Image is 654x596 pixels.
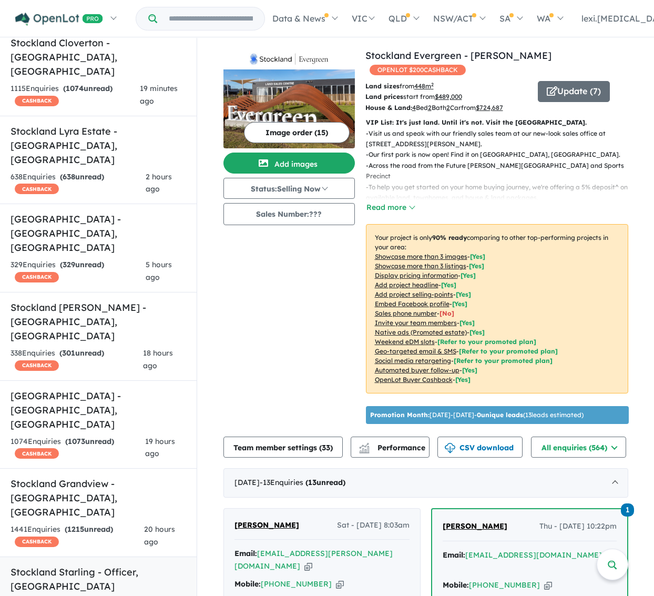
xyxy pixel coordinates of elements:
u: 2 [428,104,432,112]
u: Social media retargeting [375,357,451,365]
h5: [GEOGRAPHIC_DATA] - [GEOGRAPHIC_DATA] , [GEOGRAPHIC_DATA] [11,389,186,431]
u: Embed Facebook profile [375,300,449,308]
h5: Stockland Lyra Estate - [GEOGRAPHIC_DATA] , [GEOGRAPHIC_DATA] [11,124,186,167]
span: CASHBACK [15,360,59,371]
strong: Email: [234,549,257,558]
span: CASHBACK [15,272,59,282]
a: [EMAIL_ADDRESS][DOMAIN_NAME] [465,550,602,560]
p: VIP List: It's just land. Until it's not. Visit the [GEOGRAPHIC_DATA]. [366,117,628,128]
span: CASHBACK [15,448,59,459]
div: [DATE] [223,468,628,498]
img: bar-chart.svg [359,446,370,453]
p: Bed Bath Car from [365,103,530,113]
u: $ 489,000 [435,93,462,100]
u: Add project headline [375,281,438,289]
b: Land prices [365,93,403,100]
strong: Mobile: [234,579,261,589]
button: Performance [351,437,430,458]
span: 19 hours ago [145,437,175,459]
u: Invite your team members [375,319,457,327]
span: Thu - [DATE] 10:22pm [539,520,617,533]
strong: ( unread) [60,260,104,269]
span: [ Yes ] [470,252,485,260]
a: [PERSON_NAME] [234,519,299,532]
u: Native ads (Promoted estate) [375,328,467,336]
button: Copy [544,580,552,591]
span: Sat - [DATE] 8:03am [337,519,410,532]
p: start from [365,92,530,102]
div: 1115 Enquir ies [11,83,140,108]
span: 638 [63,172,75,181]
div: 1441 Enquir ies [11,523,144,549]
span: 5 hours ago [146,260,172,282]
div: 338 Enquir ies [11,347,143,372]
u: 4 [412,104,416,112]
u: Sales phone number [375,309,437,317]
button: Add images [223,153,355,174]
b: Promotion Month: [370,411,430,419]
span: [Refer to your promoted plan] [454,357,553,365]
strong: ( unread) [65,524,113,534]
u: Geo-targeted email & SMS [375,347,456,355]
a: [EMAIL_ADDRESS][PERSON_NAME][DOMAIN_NAME] [234,549,393,571]
span: 1215 [67,524,84,534]
button: Copy [336,579,344,590]
span: [Refer to your promoted plan] [437,338,536,346]
u: Display pricing information [375,271,458,279]
span: 18 hours ago [143,348,173,370]
button: CSV download [437,437,523,458]
u: 448 m [414,82,434,90]
img: Stockland Evergreen - Clyde [223,69,355,148]
p: - Visit us and speak with our friendly sales team at our new-look sales office at [STREET_ADDRESS... [366,128,637,150]
h5: Stockland [PERSON_NAME] - [GEOGRAPHIC_DATA] , [GEOGRAPHIC_DATA] [11,300,186,343]
strong: Email: [443,550,465,560]
strong: Mobile: [443,580,469,590]
p: - Our first park is now open! Find it on [GEOGRAPHIC_DATA], [GEOGRAPHIC_DATA]. [366,149,637,160]
span: [ Yes ] [441,281,456,289]
img: Stockland Evergreen - Clyde Logo [228,53,351,65]
span: 1073 [68,437,85,446]
button: Copy [304,561,312,572]
img: Openlot PRO Logo White [15,13,103,26]
span: CASHBACK [15,96,59,106]
u: 2 [446,104,450,112]
strong: ( unread) [63,84,113,93]
span: [Refer to your promoted plan] [459,347,558,355]
span: [Yes] [462,366,477,374]
a: [PHONE_NUMBER] [469,580,540,590]
u: $ 724,687 [476,104,503,112]
u: Automated buyer follow-up [375,366,459,374]
h5: Stockland Cloverton - [GEOGRAPHIC_DATA] , [GEOGRAPHIC_DATA] [11,36,186,78]
span: 301 [62,348,75,358]
span: 19 minutes ago [140,84,178,106]
span: [ Yes ] [456,290,471,298]
a: Stockland Evergreen - [PERSON_NAME] [365,49,551,62]
button: Image order (15) [244,122,350,143]
b: Land sizes [365,82,400,90]
u: Showcase more than 3 listings [375,262,466,270]
a: Stockland Evergreen - Clyde LogoStockland Evergreen - Clyde [223,48,355,148]
sup: 2 [431,82,434,87]
span: 13 [308,478,316,487]
span: [Yes] [455,376,471,383]
button: Sales Number:??? [223,203,355,225]
p: [DATE] - [DATE] - ( 13 leads estimated) [370,410,584,420]
span: [ Yes ] [461,271,476,279]
span: 1 [621,503,634,517]
p: Your project is only comparing to other top-performing projects in your area: - - - - - - - - - -... [366,224,628,393]
span: [ Yes ] [459,319,475,327]
p: - To help you get started on your home buying journey, we're offering a 5% deposit^ on all availa... [366,182,637,204]
button: Status:Selling Now [223,178,355,199]
strong: ( unread) [60,172,104,181]
div: 638 Enquir ies [11,171,146,196]
button: Update (7) [538,81,610,102]
span: 20 hours ago [144,524,175,547]
button: Read more [366,201,415,214]
strong: ( unread) [305,478,345,487]
span: 329 [63,260,75,269]
a: [PHONE_NUMBER] [261,579,332,589]
img: download icon [445,443,455,453]
button: All enquiries (564) [531,437,626,458]
b: House & Land: [365,104,412,112]
span: [Yes] [469,328,485,336]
